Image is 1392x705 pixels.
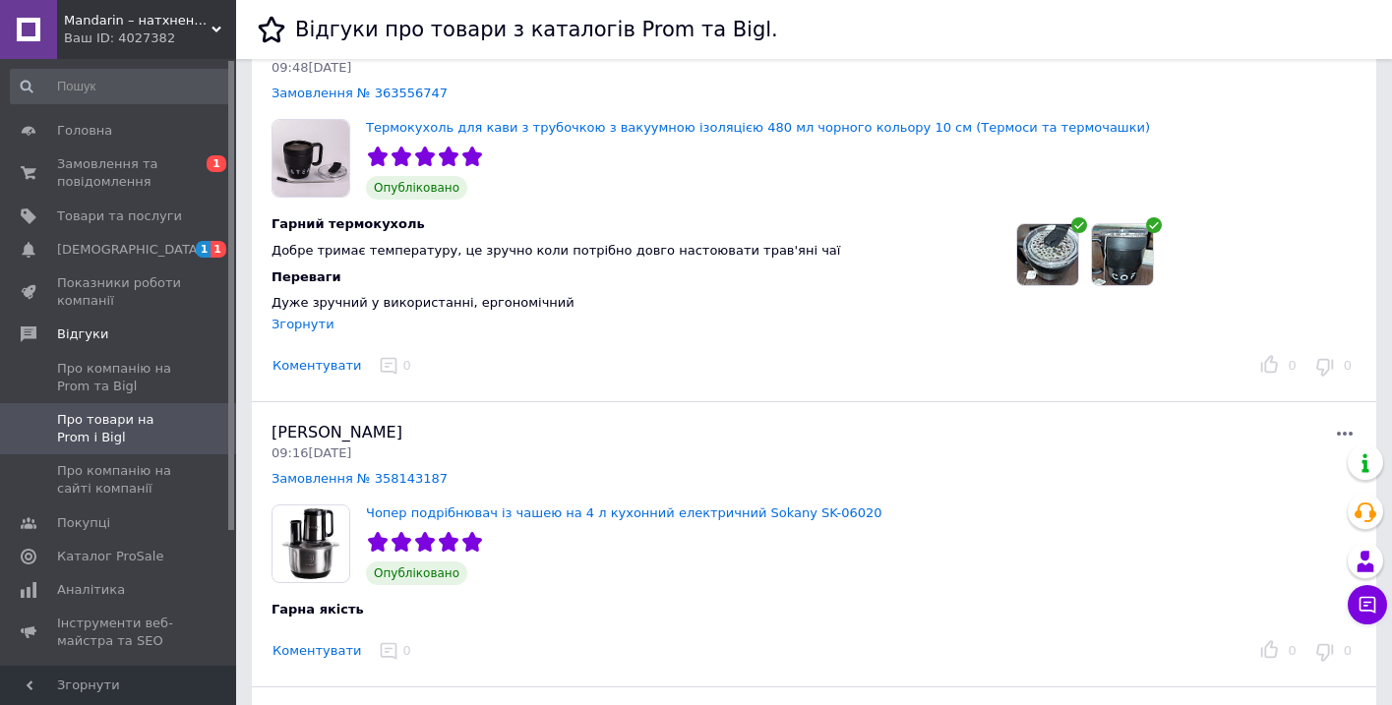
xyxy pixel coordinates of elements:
span: Аналітика [57,581,125,599]
span: Гарний термокухоль [272,216,425,231]
h1: Відгуки про товари з каталогів Prom та Bigl. [295,18,778,41]
a: Замовлення № 358143187 [272,471,448,486]
span: 1 [211,241,226,258]
span: Про товари на Prom і Bigl [57,411,182,446]
img: Чопер подрібнювач із чашею на 4 л кухонний електричний Sokany SK-06020 [272,505,349,582]
span: [PERSON_NAME] [272,423,402,441]
span: Mandarin – натхнення для життя, затишок для дому, турбота про вас! [64,12,212,29]
span: 1 [207,155,226,172]
div: Дуже зручний у використанні, ергономічний [272,294,985,312]
input: Пошук [10,69,232,104]
span: Гарна якість [272,602,364,617]
span: 1 [196,241,212,258]
span: Опубліковано [366,176,467,200]
span: Переваги [272,269,341,284]
button: Коментувати [272,641,362,662]
span: Інструменти веб-майстра та SEO [57,615,182,650]
span: Покупці [57,514,110,532]
span: Головна [57,122,112,140]
span: Товари та послуги [57,207,182,225]
span: [DEMOGRAPHIC_DATA] [57,241,203,259]
a: Термокухоль для кави з трубочкою з вакуумною ізоляцією 480 мл чорного кольору 10 см (Термоси та т... [366,120,1150,135]
span: Про компанію на сайті компанії [57,462,182,498]
span: Показники роботи компанії [57,274,182,310]
a: Замовлення № 363556747 [272,86,448,100]
a: Чопер подрібнювач із чашею на 4 л кухонний електричний Sokany SK-06020 [366,505,882,520]
span: Добре тримає температуру, це зручно коли потрібно довго настоювати трав'яні чаї [272,243,840,258]
div: Ваш ID: 4027382 [64,29,236,47]
img: Термокухоль для кави з трубочкою з вакуумною ізоляцією 480 мл чорного кольору 10 см (Термоси та т... [272,120,349,197]
span: Замовлення та повідомлення [57,155,182,191]
span: Відгуки [57,325,108,343]
span: 09:16[DATE] [272,445,351,460]
span: Каталог ProSale [57,548,163,565]
div: Згорнути [272,317,334,331]
span: Про компанію на Prom та Bigl [57,360,182,395]
button: Коментувати [272,356,362,377]
button: Чат з покупцем [1348,585,1387,624]
span: 09:48[DATE] [272,60,351,75]
span: Опубліковано [366,561,467,585]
